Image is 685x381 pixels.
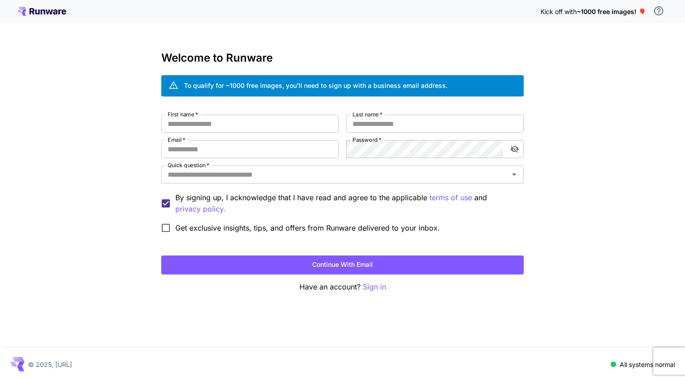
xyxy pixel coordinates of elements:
button: Continue with email [161,256,524,274]
p: All systems normal [620,360,675,369]
label: Last name [352,111,382,118]
p: privacy policy. [175,203,226,215]
label: Email [168,136,185,144]
label: Quick question [168,161,209,169]
span: Get exclusive insights, tips, and offers from Runware delivered to your inbox. [175,222,440,233]
button: toggle password visibility [507,141,523,157]
button: Open [508,168,521,181]
span: ~1000 free images! 🎈 [577,8,646,15]
button: In order to qualify for free credit, you need to sign up with a business email address and click ... [650,2,668,20]
button: By signing up, I acknowledge that I have read and agree to the applicable terms of use and [175,203,226,215]
label: First name [168,111,198,118]
p: © 2025, [URL] [28,360,72,369]
h3: Welcome to Runware [161,52,524,64]
span: Kick off with [540,8,577,15]
p: Have an account? [161,281,524,293]
div: To qualify for ~1000 free images, you’ll need to sign up with a business email address. [184,81,448,90]
button: By signing up, I acknowledge that I have read and agree to the applicable and privacy policy. [429,192,472,203]
p: terms of use [429,192,472,203]
p: By signing up, I acknowledge that I have read and agree to the applicable and [175,192,516,215]
button: Sign in [363,281,386,293]
label: Password [352,136,381,144]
